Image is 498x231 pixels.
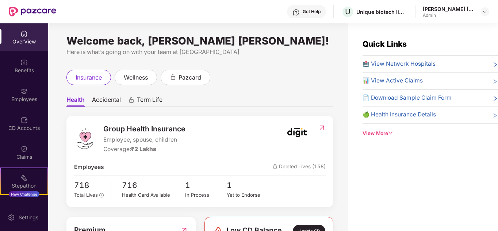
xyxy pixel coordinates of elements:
span: 716 [122,179,185,191]
span: right [492,95,498,102]
span: right [492,78,498,85]
div: View More [363,130,498,137]
span: Term Life [137,96,162,107]
span: insurance [76,73,102,82]
span: 📄 Download Sample Claim Form [363,93,452,102]
img: RedirectIcon [318,124,326,131]
div: Here is what’s going on with your team at [GEOGRAPHIC_DATA] [66,47,333,57]
div: [PERSON_NAME] [PERSON_NAME] [423,5,474,12]
span: U [345,7,350,16]
div: animation [128,97,135,103]
span: 🏥 View Network Hospitals [363,59,436,68]
span: Total Lives [74,192,98,198]
span: ₹2 Lakhs [131,146,156,153]
span: down [388,131,393,136]
span: right [492,112,498,119]
img: svg+xml;base64,PHN2ZyBpZD0iU2V0dGluZy0yMHgyMCIgeG1sbnM9Imh0dHA6Ly93d3cudzMub3JnLzIwMDAvc3ZnIiB3aW... [8,214,15,221]
span: 🍏 Health Insurance Details [363,110,436,119]
div: Settings [16,214,41,221]
div: animation [170,74,176,80]
span: Deleted Lives (158) [273,163,326,172]
div: Coverage: [103,145,185,154]
img: svg+xml;base64,PHN2ZyBpZD0iQ0RfQWNjb3VudHMiIGRhdGEtbmFtZT0iQ0QgQWNjb3VudHMiIHhtbG5zPSJodHRwOi8vd3... [20,116,28,124]
span: 📊 View Active Claims [363,76,423,85]
span: 1 [185,179,227,191]
span: Employee, spouse, children [103,135,185,144]
span: Employees [74,163,104,172]
img: svg+xml;base64,PHN2ZyBpZD0iSG9tZSIgeG1sbnM9Imh0dHA6Ly93d3cudzMub3JnLzIwMDAvc3ZnIiB3aWR0aD0iMjAiIG... [20,30,28,37]
div: Unique biotech limited [356,8,407,15]
div: Stepathon [1,182,47,189]
img: svg+xml;base64,PHN2ZyB4bWxucz0iaHR0cDovL3d3dy53My5vcmcvMjAwMC9zdmciIHdpZHRoPSIyMSIgaGVpZ2h0PSIyMC... [20,174,28,181]
div: Welcome back, [PERSON_NAME] [PERSON_NAME]! [66,38,333,44]
div: Yet to Endorse [227,191,269,199]
span: pazcard [179,73,201,82]
span: Health [66,96,85,107]
img: svg+xml;base64,PHN2ZyBpZD0iQmVuZWZpdHMiIHhtbG5zPSJodHRwOi8vd3d3LnczLm9yZy8yMDAwL3N2ZyIgd2lkdGg9Ij... [20,59,28,66]
img: svg+xml;base64,PHN2ZyBpZD0iSGVscC0zMngzMiIgeG1sbnM9Imh0dHA6Ly93d3cudzMub3JnLzIwMDAvc3ZnIiB3aWR0aD... [292,9,300,16]
span: info-circle [99,193,104,197]
img: svg+xml;base64,PHN2ZyBpZD0iRW5kb3JzZW1lbnRzIiB4bWxucz0iaHR0cDovL3d3dy53My5vcmcvMjAwMC9zdmciIHdpZH... [20,203,28,210]
span: Accidental [92,96,121,107]
img: svg+xml;base64,PHN2ZyBpZD0iRW1wbG95ZWVzIiB4bWxucz0iaHR0cDovL3d3dy53My5vcmcvMjAwMC9zdmciIHdpZHRoPS... [20,88,28,95]
span: Quick Links [363,39,407,49]
span: right [492,61,498,68]
span: 718 [74,179,106,191]
img: New Pazcare Logo [9,7,56,16]
img: logo [74,128,96,150]
span: wellness [124,73,148,82]
img: insurerIcon [283,123,311,142]
span: 1 [227,179,269,191]
div: Get Help [303,9,321,15]
div: In Process [185,191,227,199]
span: Group Health Insurance [103,123,185,135]
div: Health Card Available [122,191,185,199]
img: svg+xml;base64,PHN2ZyBpZD0iQ2xhaW0iIHhtbG5zPSJodHRwOi8vd3d3LnczLm9yZy8yMDAwL3N2ZyIgd2lkdGg9IjIwIi... [20,145,28,153]
div: Admin [423,12,474,18]
img: svg+xml;base64,PHN2ZyBpZD0iRHJvcGRvd24tMzJ4MzIiIHhtbG5zPSJodHRwOi8vd3d3LnczLm9yZy8yMDAwL3N2ZyIgd2... [482,9,488,15]
img: deleteIcon [273,164,277,169]
div: New Challenge [9,191,39,197]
